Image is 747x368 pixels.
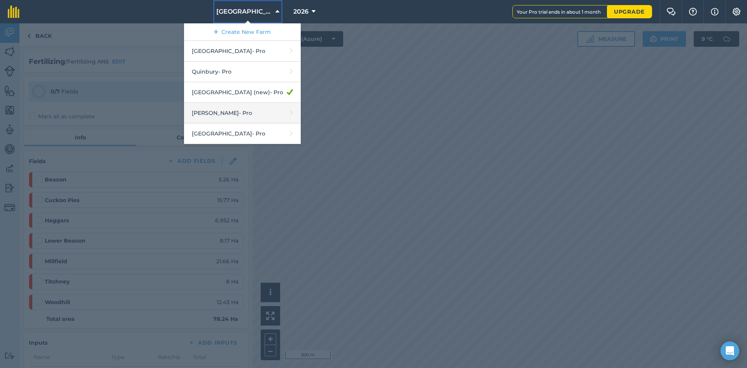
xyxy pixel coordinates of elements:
a: [PERSON_NAME]- Pro [184,103,301,123]
img: A question mark icon [688,8,698,16]
span: 2026 [293,7,309,16]
a: Create New Farm [184,23,301,41]
a: [GEOGRAPHIC_DATA]- Pro [184,41,301,62]
img: fieldmargin Logo [8,5,19,18]
a: Upgrade [607,5,652,18]
div: Open Intercom Messenger [721,342,739,360]
img: A cog icon [732,8,741,16]
span: [GEOGRAPHIC_DATA] (new) [216,7,272,16]
img: Two speech bubbles overlapping with the left bubble in the forefront [666,8,676,16]
a: [GEOGRAPHIC_DATA] (new)- Pro [184,82,301,103]
img: svg+xml;base64,PHN2ZyB4bWxucz0iaHR0cDovL3d3dy53My5vcmcvMjAwMC9zdmciIHdpZHRoPSIxNyIgaGVpZ2h0PSIxNy... [711,7,719,16]
a: [GEOGRAPHIC_DATA]- Pro [184,123,301,144]
a: Quinbury- Pro [184,62,301,82]
span: Your Pro trial ends in about 1 month [517,9,607,15]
